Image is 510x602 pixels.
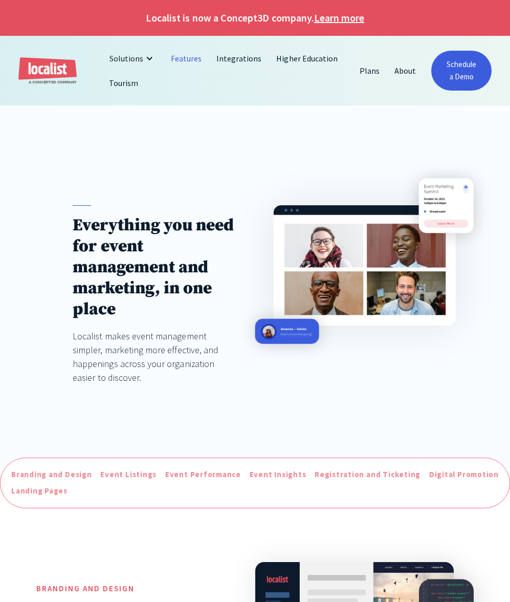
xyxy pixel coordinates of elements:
[102,71,146,95] a: Tourism
[100,469,157,481] div: Event Listings
[312,466,423,483] a: Registration and Ticketing
[11,469,92,481] div: Branding and Design
[250,469,306,481] div: Event Insights
[163,466,243,483] a: Event Performance
[429,469,499,481] div: Digital Promotion
[9,483,70,500] a: Landing Pages
[315,469,420,481] div: Registration and Ticketing
[269,46,345,71] a: Higher Education
[73,329,236,384] div: Localist makes event management simpler, marketing more effective, and happenings across your org...
[387,58,424,83] a: About
[36,583,237,595] h5: Branding and Design
[165,469,241,481] div: Event Performance
[9,466,95,483] a: Branding and Design
[209,46,269,71] a: Integrations
[431,51,492,91] a: Schedule a Demo
[314,10,364,26] a: Learn more
[73,215,236,320] h1: Everything you need for event management and marketing, in one place
[102,46,164,71] div: Solutions
[98,466,159,483] a: Event Listings
[352,58,387,83] a: Plans
[109,52,143,64] div: Solutions
[18,57,77,84] a: home
[11,485,68,497] div: Landing Pages
[427,466,501,483] a: Digital Promotion
[247,466,309,483] a: Event Insights
[164,46,209,71] a: Features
